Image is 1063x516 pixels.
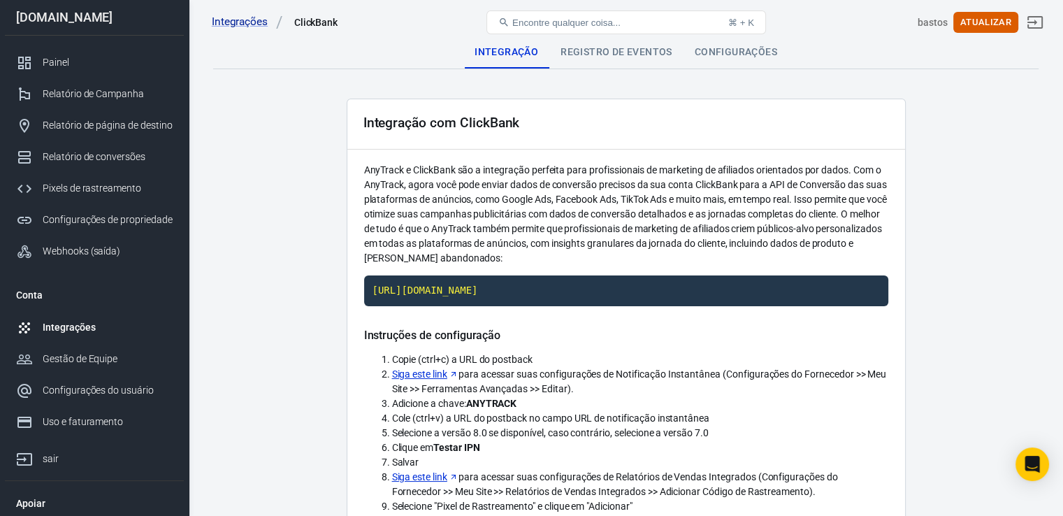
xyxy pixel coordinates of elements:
[43,214,173,225] font: Configurações de propriedade
[392,398,466,409] font: Adicione a chave:
[5,141,184,173] a: Relatório de conversões
[5,78,184,110] a: Relatório de Campanha
[475,46,538,57] font: Integração
[392,471,447,482] font: Siga este link
[918,15,948,30] div: ID da conta: gzTo5W2d
[1018,6,1052,39] a: sair
[5,204,184,236] a: Configurações de propriedade
[5,406,184,438] a: Uso e faturamento
[294,15,338,29] div: ClickBank
[363,115,520,131] font: Integração com ClickBank
[392,442,434,453] font: Clique em
[364,275,888,306] code: Clique para copiar
[392,368,447,380] font: Siga este link
[212,16,268,29] font: Integrações
[43,88,144,99] font: Relatório de Campanha
[43,151,145,162] font: Relatório de conversões
[392,470,458,485] a: Siga este link
[392,354,533,365] font: Copie (ctrl+c) a URL do postback
[16,10,113,24] font: [DOMAIN_NAME]
[43,322,95,333] font: Integrações
[16,498,45,509] font: Apoiar
[364,329,501,342] font: Instruções de configuração
[212,15,283,30] a: Integrações
[43,416,123,427] font: Uso e faturamento
[1015,447,1049,481] div: Abra o Intercom Messenger
[5,236,184,267] a: Webhooks (saída)
[953,12,1018,34] button: Atualizar
[5,47,184,78] a: Painel
[561,46,672,57] font: Registro de eventos
[5,438,184,475] a: sair
[466,398,517,409] font: ANYTRACK
[43,245,120,257] font: Webhooks (saída)
[695,46,777,57] font: Configurações
[5,312,184,343] a: Integrações
[43,453,59,464] font: sair
[918,17,948,28] font: bastos
[392,457,419,468] font: Salvar
[392,367,458,382] a: Siga este link
[43,120,173,131] font: Relatório de página de destino
[43,57,69,68] font: Painel
[392,368,887,394] font: para acessar suas configurações de Notificação Instantânea (Configurações do Fornecedor >> Meu Si...
[433,442,480,453] font: Testar IPN
[43,353,117,364] font: Gestão de Equipe
[5,375,184,406] a: Configurações do usuário
[392,471,838,497] font: para acessar suas configurações de Relatórios de Vendas Integrados (Configurações do Fornecedor >...
[960,17,1011,27] font: Atualizar
[392,501,632,512] font: Selecione "Pixel de Rastreamento" e clique em "Adicionar"
[392,413,709,424] font: Cole (ctrl+v) a URL do postback no campo URL de notificação instantânea
[5,343,184,375] a: Gestão de Equipe
[364,164,887,264] font: AnyTrack e ClickBank são a integração perfeita para profissionais de marketing de afiliados orien...
[16,289,43,301] font: Conta
[5,110,184,141] a: Relatório de página de destino
[392,427,709,438] font: Selecione a versão 8.0 se disponível, caso contrário, selecione a versão 7.0
[512,17,621,28] font: Encontre qualquer coisa...
[728,17,754,28] font: ⌘ + K
[5,173,184,204] a: Pixels de rastreamento
[43,182,141,194] font: Pixels de rastreamento
[294,17,338,28] font: ClickBank
[43,385,154,396] font: Configurações do usuário
[486,10,766,34] button: Encontre qualquer coisa...⌘ + K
